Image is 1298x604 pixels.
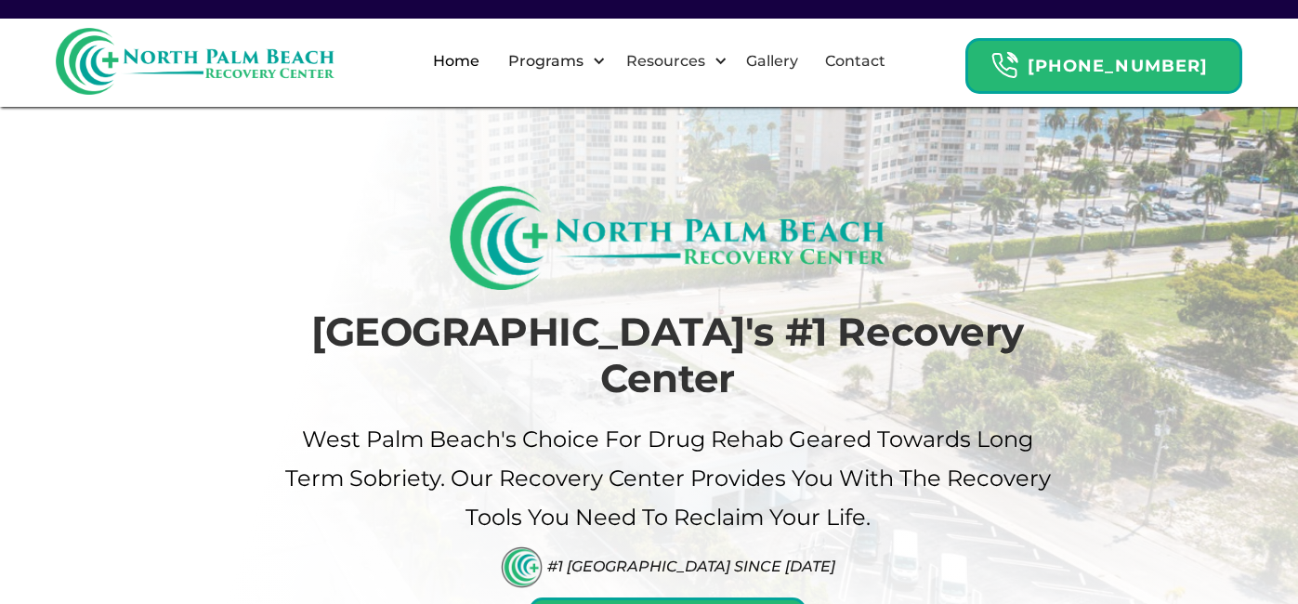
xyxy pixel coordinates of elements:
a: Contact [814,32,897,91]
img: North Palm Beach Recovery Logo (Rectangle) [450,186,885,290]
a: Home [422,32,491,91]
p: West palm beach's Choice For drug Rehab Geared Towards Long term sobriety. Our Recovery Center pr... [282,420,1054,537]
a: Header Calendar Icons[PHONE_NUMBER] [965,29,1242,94]
strong: [PHONE_NUMBER] [1028,56,1208,76]
div: #1 [GEOGRAPHIC_DATA] Since [DATE] [547,558,835,575]
div: Resources [622,50,710,72]
a: Gallery [735,32,809,91]
img: Header Calendar Icons [990,51,1018,80]
div: Programs [504,50,588,72]
div: Programs [492,32,610,91]
div: Resources [610,32,732,91]
h1: [GEOGRAPHIC_DATA]'s #1 Recovery Center [282,309,1054,402]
